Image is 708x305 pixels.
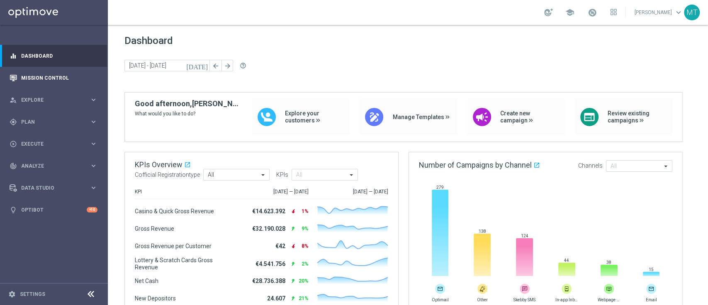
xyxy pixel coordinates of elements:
button: person_search Explore keyboard_arrow_right [9,97,98,103]
i: gps_fixed [10,118,17,126]
button: Mission Control [9,75,98,81]
span: Data Studio [21,185,90,190]
i: keyboard_arrow_right [90,162,97,170]
div: Plan [10,118,90,126]
i: track_changes [10,162,17,170]
div: +10 [87,207,97,212]
div: MT [684,5,700,20]
button: Data Studio keyboard_arrow_right [9,185,98,191]
div: Analyze [10,162,90,170]
i: keyboard_arrow_right [90,96,97,104]
a: Dashboard [21,45,97,67]
span: keyboard_arrow_down [674,8,683,17]
button: equalizer Dashboard [9,53,98,59]
div: Optibot [10,199,97,221]
span: Plan [21,120,90,124]
button: track_changes Analyze keyboard_arrow_right [9,163,98,169]
i: play_circle_outline [10,140,17,148]
span: Explore [21,98,90,102]
a: Optibot [21,199,87,221]
a: Settings [20,292,45,297]
i: settings [8,290,16,298]
a: [PERSON_NAME]keyboard_arrow_down [634,6,684,19]
i: keyboard_arrow_right [90,140,97,148]
span: Analyze [21,163,90,168]
i: keyboard_arrow_right [90,184,97,192]
span: school [565,8,574,17]
span: Execute [21,142,90,146]
i: lightbulb [10,206,17,214]
a: Mission Control [21,67,97,89]
button: lightbulb Optibot +10 [9,207,98,213]
i: equalizer [10,52,17,60]
div: Dashboard [10,45,97,67]
button: play_circle_outline Execute keyboard_arrow_right [9,141,98,147]
div: Data Studio [10,184,90,192]
div: Execute [10,140,90,148]
button: gps_fixed Plan keyboard_arrow_right [9,119,98,125]
div: Mission Control [10,67,97,89]
i: person_search [10,96,17,104]
i: keyboard_arrow_right [90,118,97,126]
div: Explore [10,96,90,104]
